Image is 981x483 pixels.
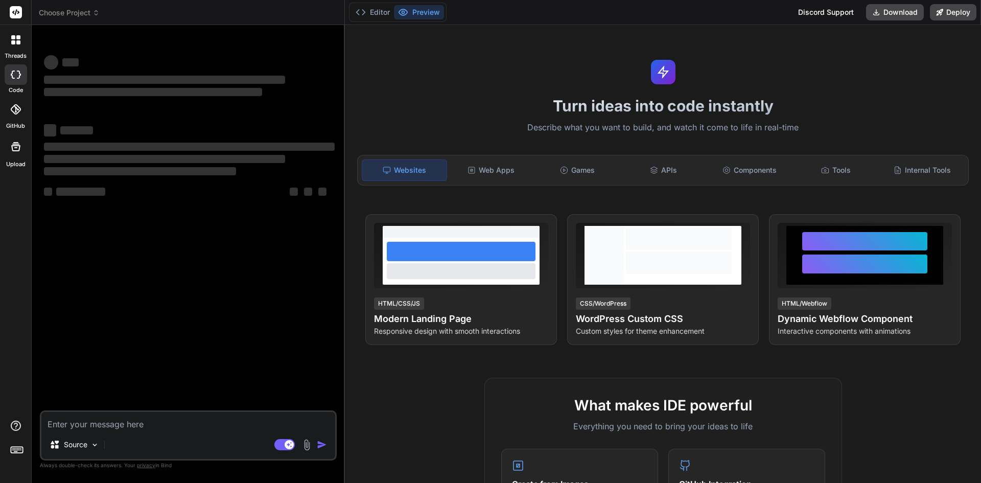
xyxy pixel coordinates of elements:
span: ‌ [56,188,105,196]
span: ‌ [44,155,285,163]
h1: Turn ideas into code instantly [351,97,975,115]
span: ‌ [304,188,312,196]
span: ‌ [44,167,236,175]
span: ‌ [44,124,56,136]
div: APIs [621,159,706,181]
img: Pick Models [90,441,99,449]
span: ‌ [44,188,52,196]
span: ‌ [318,188,326,196]
button: Editor [352,5,394,19]
p: Always double-check its answers. Your in Bind [40,461,337,470]
span: ‌ [44,76,285,84]
h4: WordPress Custom CSS [576,312,750,326]
span: ‌ [290,188,298,196]
span: ‌ [44,143,335,151]
div: Internal Tools [880,159,964,181]
div: Components [708,159,792,181]
div: Web Apps [449,159,533,181]
span: ‌ [44,88,262,96]
div: HTML/Webflow [778,297,831,310]
button: Preview [394,5,444,19]
span: Choose Project [39,8,100,18]
div: Tools [794,159,878,181]
img: icon [317,440,327,450]
span: ‌ [60,126,93,134]
label: code [9,86,23,95]
label: GitHub [6,122,25,130]
div: HTML/CSS/JS [374,297,424,310]
img: attachment [301,439,313,451]
p: Describe what you want to build, and watch it come to life in real-time [351,121,975,134]
p: Custom styles for theme enhancement [576,326,750,336]
label: threads [5,52,27,60]
button: Deploy [930,4,976,20]
div: CSS/WordPress [576,297,630,310]
span: ‌ [62,58,79,66]
div: Discord Support [792,4,860,20]
div: Websites [362,159,447,181]
h2: What makes IDE powerful [501,395,825,416]
p: Interactive components with animations [778,326,952,336]
p: Responsive design with smooth interactions [374,326,548,336]
p: Everything you need to bring your ideas to life [501,420,825,432]
label: Upload [6,160,26,169]
div: Games [535,159,620,181]
p: Source [64,440,87,450]
h4: Modern Landing Page [374,312,548,326]
span: privacy [137,462,155,468]
button: Download [866,4,924,20]
span: ‌ [44,55,58,70]
h4: Dynamic Webflow Component [778,312,952,326]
